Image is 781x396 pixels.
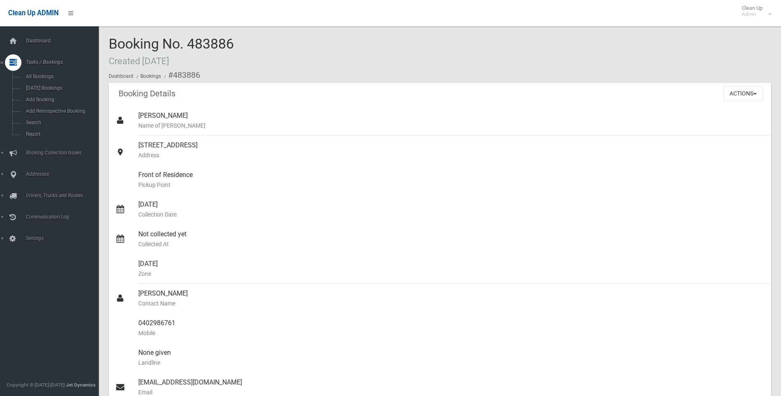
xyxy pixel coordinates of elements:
[140,73,161,79] a: Bookings
[8,9,58,17] span: Clean Up ADMIN
[138,165,765,195] div: Front of Residence
[23,120,98,126] span: Search
[109,35,234,68] span: Booking No. 483886
[109,86,185,102] header: Booking Details
[138,180,765,190] small: Pickup Point
[138,358,765,368] small: Landline
[138,298,765,308] small: Contact Name
[109,56,169,66] small: Created [DATE]
[23,150,105,156] span: Booking Collection Issues
[138,313,765,343] div: 0402986761
[742,11,762,17] small: Admin
[23,108,98,114] span: Add Retrospective Booking
[138,224,765,254] div: Not collected yet
[23,85,98,91] span: [DATE] Bookings
[138,195,765,224] div: [DATE]
[138,121,765,130] small: Name of [PERSON_NAME]
[23,171,105,177] span: Addresses
[138,150,765,160] small: Address
[138,328,765,338] small: Mobile
[23,214,105,220] span: Communication Log
[723,86,763,101] button: Actions
[23,97,98,102] span: Add Booking
[23,193,105,198] span: Drivers, Trucks and Routes
[109,73,133,79] a: Dashboard
[138,210,765,219] small: Collection Date
[7,382,65,388] span: Copyright © [DATE]-[DATE]
[162,68,200,83] li: #483886
[138,254,765,284] div: [DATE]
[23,74,98,79] span: All Bookings
[23,235,105,241] span: Settings
[138,135,765,165] div: [STREET_ADDRESS]
[738,5,771,17] span: Clean Up
[138,106,765,135] div: [PERSON_NAME]
[138,284,765,313] div: [PERSON_NAME]
[66,382,96,388] strong: Jet Dynamics
[23,131,98,137] span: Report
[138,269,765,279] small: Zone
[23,59,105,65] span: Tasks / Bookings
[23,38,105,44] span: Dashboard
[138,239,765,249] small: Collected At
[138,343,765,373] div: None given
